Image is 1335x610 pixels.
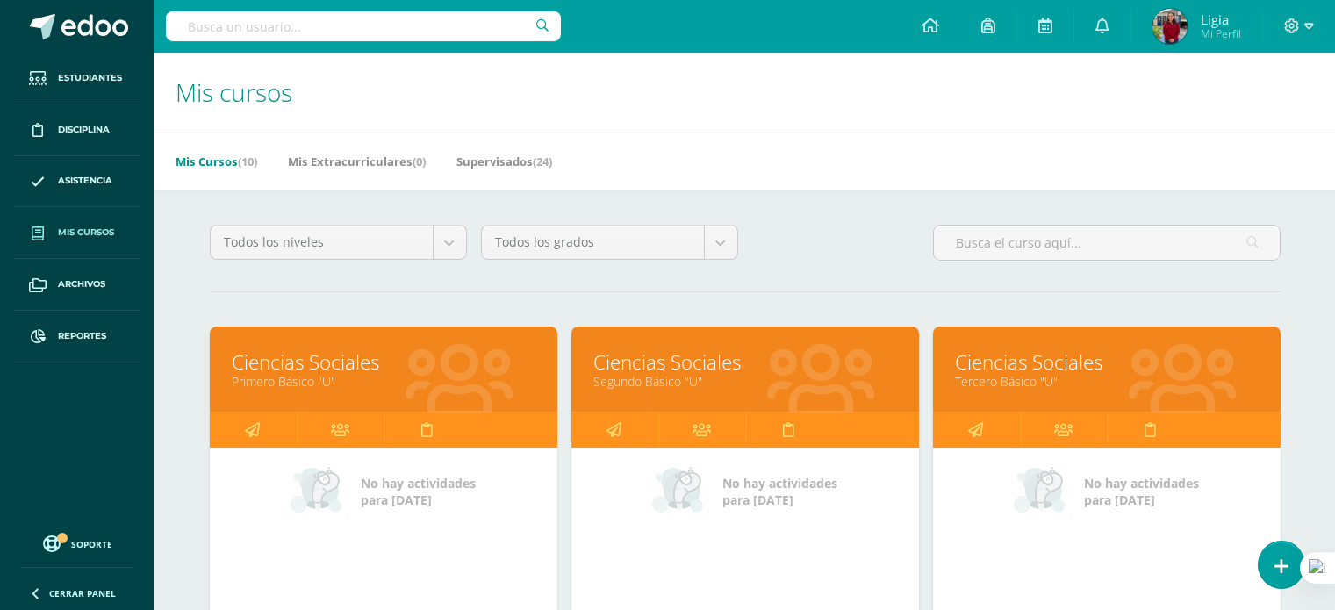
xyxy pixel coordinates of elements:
[14,207,140,259] a: Mis cursos
[593,373,897,390] a: Segundo Básico "U"
[593,348,897,376] a: Ciencias Sociales
[238,154,257,169] span: (10)
[71,538,112,550] span: Soporte
[1014,465,1072,518] img: no_activities_small.png
[58,123,110,137] span: Disciplina
[232,348,535,376] a: Ciencias Sociales
[14,311,140,362] a: Reportes
[166,11,561,41] input: Busca un usuario...
[1201,11,1241,28] span: Ligia
[58,226,114,240] span: Mis cursos
[413,154,426,169] span: (0)
[176,147,257,176] a: Mis Cursos(10)
[14,259,140,311] a: Archivos
[21,531,133,555] a: Soporte
[58,71,122,85] span: Estudiantes
[934,226,1280,260] input: Busca el curso aquí...
[14,156,140,208] a: Asistencia
[955,373,1259,390] a: Tercero Básico "U"
[1084,475,1199,508] span: No hay actividades para [DATE]
[58,174,112,188] span: Asistencia
[652,465,710,518] img: no_activities_small.png
[14,53,140,104] a: Estudiantes
[288,147,426,176] a: Mis Extracurriculares(0)
[49,587,116,599] span: Cerrar panel
[224,226,420,259] span: Todos los niveles
[58,277,105,291] span: Archivos
[533,154,552,169] span: (24)
[176,75,292,109] span: Mis cursos
[291,465,348,518] img: no_activities_small.png
[361,475,476,508] span: No hay actividades para [DATE]
[955,348,1259,376] a: Ciencias Sociales
[14,104,140,156] a: Disciplina
[58,329,106,343] span: Reportes
[1201,26,1241,41] span: Mi Perfil
[1152,9,1188,44] img: e66938ea6f53d621eb85b78bb3ab8b81.png
[482,226,737,259] a: Todos los grados
[456,147,552,176] a: Supervisados(24)
[722,475,837,508] span: No hay actividades para [DATE]
[495,226,691,259] span: Todos los grados
[232,373,535,390] a: Primero Básico "U"
[211,226,466,259] a: Todos los niveles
